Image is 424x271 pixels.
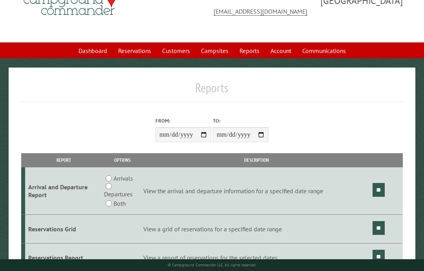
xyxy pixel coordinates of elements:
th: Report [25,153,103,167]
label: Departures [104,189,133,199]
a: Communications [298,43,351,58]
label: Both [113,199,126,208]
td: Reservations Grid [25,215,103,244]
td: View the arrival and departure information for a specified date range [142,167,371,215]
th: Options [103,153,142,167]
th: Description [142,153,371,167]
label: To: [213,117,269,125]
a: Campsites [196,43,233,58]
td: Arrival and Departure Report [25,167,103,215]
a: Reservations [113,43,156,58]
td: View a grid of reservations for a specified date range [142,215,371,244]
a: Dashboard [74,43,112,58]
h1: Reports [21,80,403,102]
a: Reports [235,43,264,58]
a: Account [266,43,296,58]
small: © Campground Commander LLC. All rights reserved. [168,262,256,267]
a: Customers [157,43,195,58]
label: Arrivals [113,174,133,183]
label: From: [155,117,211,125]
